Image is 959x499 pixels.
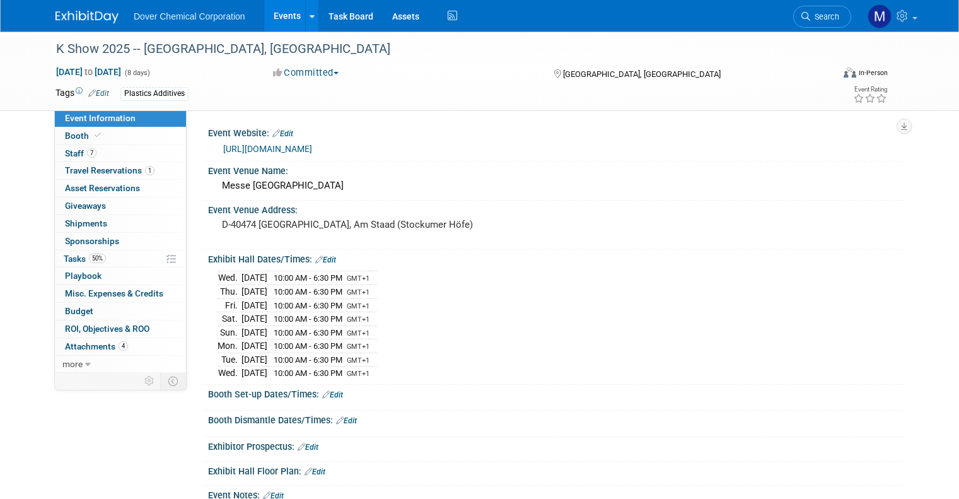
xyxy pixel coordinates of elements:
[305,467,325,476] a: Edit
[55,233,186,250] a: Sponsorships
[55,285,186,302] a: Misc. Expenses & Credits
[868,4,892,28] img: Megan Hopkins
[274,328,342,338] span: 10:00 AM - 6:30 PM
[218,312,241,326] td: Sat.
[95,132,101,139] i: Booth reservation complete
[55,180,186,197] a: Asset Reservations
[347,315,369,324] span: GMT+1
[161,373,187,389] td: Toggle Event Tabs
[347,288,369,296] span: GMT+1
[274,341,342,351] span: 10:00 AM - 6:30 PM
[272,129,293,138] a: Edit
[274,355,342,365] span: 10:00 AM - 6:30 PM
[241,298,267,312] td: [DATE]
[55,162,186,179] a: Travel Reservations1
[55,303,186,320] a: Budget
[218,271,241,285] td: Wed.
[145,166,154,175] span: 1
[347,356,369,365] span: GMT+1
[64,254,106,264] span: Tasks
[223,144,312,154] a: [URL][DOMAIN_NAME]
[89,254,106,263] span: 50%
[241,271,267,285] td: [DATE]
[55,267,186,285] a: Playbook
[65,113,136,123] span: Event Information
[336,416,357,425] a: Edit
[55,127,186,144] a: Booth
[218,326,241,339] td: Sun.
[88,89,109,98] a: Edit
[208,462,904,478] div: Exhibit Hall Floor Plan:
[65,236,119,246] span: Sponsorships
[241,339,267,353] td: [DATE]
[765,66,888,85] div: Event Format
[241,367,267,380] td: [DATE]
[347,370,369,378] span: GMT+1
[347,329,369,338] span: GMT+1
[241,285,267,299] td: [DATE]
[65,324,149,334] span: ROI, Objectives & ROO
[55,320,186,338] a: ROI, Objectives & ROO
[65,271,102,281] span: Playbook
[218,353,241,367] td: Tue.
[322,390,343,399] a: Edit
[134,11,245,21] span: Dover Chemical Corporation
[52,38,817,61] div: K Show 2025 -- [GEOGRAPHIC_DATA], [GEOGRAPHIC_DATA]
[65,306,93,316] span: Budget
[119,341,128,351] span: 4
[208,161,904,177] div: Event Venue Name:
[55,11,119,23] img: ExhibitDay
[208,411,904,427] div: Booth Dismantle Dates/Times:
[844,68,856,78] img: Format-Inperson.png
[65,183,140,193] span: Asset Reservations
[208,124,904,140] div: Event Website:
[55,66,122,78] span: [DATE] [DATE]
[241,326,267,339] td: [DATE]
[55,215,186,232] a: Shipments
[55,110,186,127] a: Event Information
[208,385,904,401] div: Booth Set-up Dates/Times:
[274,301,342,310] span: 10:00 AM - 6:30 PM
[65,288,163,298] span: Misc. Expenses & Credits
[218,176,894,196] div: Messe [GEOGRAPHIC_DATA]
[83,67,95,77] span: to
[315,255,336,264] a: Edit
[274,273,342,283] span: 10:00 AM - 6:30 PM
[124,69,150,77] span: (8 days)
[793,6,851,28] a: Search
[853,86,887,93] div: Event Rating
[298,443,318,452] a: Edit
[347,302,369,310] span: GMT+1
[55,250,186,267] a: Tasks50%
[55,145,186,162] a: Staff7
[55,197,186,214] a: Giveaways
[274,368,342,378] span: 10:00 AM - 6:30 PM
[65,218,107,228] span: Shipments
[274,287,342,296] span: 10:00 AM - 6:30 PM
[62,359,83,369] span: more
[55,338,186,355] a: Attachments4
[222,219,484,230] pre: D-40474 [GEOGRAPHIC_DATA], Am Staad (Stockumer Höfe)
[218,367,241,380] td: Wed.
[87,148,96,158] span: 7
[65,341,128,351] span: Attachments
[65,131,103,141] span: Booth
[241,312,267,326] td: [DATE]
[65,165,154,175] span: Travel Reservations
[241,353,267,367] td: [DATE]
[65,201,106,211] span: Giveaways
[55,86,109,101] td: Tags
[218,298,241,312] td: Fri.
[208,201,904,216] div: Event Venue Address:
[347,343,369,351] span: GMT+1
[208,437,904,454] div: Exhibitor Prospectus:
[208,250,904,266] div: Exhibit Hall Dates/Times:
[274,314,342,324] span: 10:00 AM - 6:30 PM
[139,373,161,389] td: Personalize Event Tab Strip
[218,339,241,353] td: Mon.
[55,356,186,373] a: more
[120,87,189,100] div: Plastics Additives
[218,285,241,299] td: Thu.
[269,66,344,79] button: Committed
[563,69,721,79] span: [GEOGRAPHIC_DATA], [GEOGRAPHIC_DATA]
